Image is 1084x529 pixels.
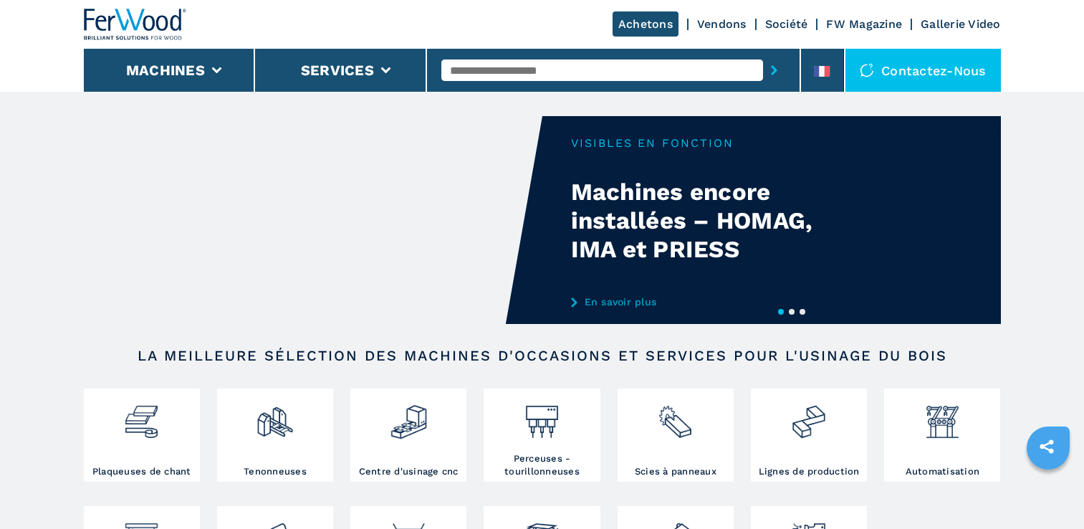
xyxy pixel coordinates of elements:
div: Contactez-nous [845,49,1001,92]
img: foratrici_inseritrici_2.png [523,392,561,441]
h2: LA MEILLEURE SÉLECTION DES MACHINES D'OCCASIONS ET SERVICES POUR L'USINAGE DU BOIS [130,347,955,364]
button: 2 [789,309,795,315]
img: automazione.png [924,392,961,441]
button: 1 [778,309,784,315]
a: Centre d'usinage cnc [350,389,466,482]
a: Scies à panneaux [618,389,734,482]
h3: Scies à panneaux [635,465,716,478]
h3: Centre d'usinage cnc [359,465,459,478]
button: Services [301,62,374,79]
video: Your browser does not support the video tag. [84,116,542,324]
iframe: Chat [1023,464,1073,518]
a: Plaqueuses de chant [84,389,200,482]
button: 3 [800,309,805,315]
img: linee_di_produzione_2.png [790,392,828,441]
img: Ferwood [84,9,187,40]
a: En savoir plus [571,296,852,308]
a: Société [765,17,808,31]
a: sharethis [1029,429,1065,464]
a: FW Magazine [826,17,902,31]
a: Tenonneuses [217,389,333,482]
a: Achetons [613,11,678,37]
img: Contactez-nous [860,63,874,77]
button: submit-button [763,54,785,87]
img: sezionatrici_2.png [656,392,694,441]
a: Perceuses - tourillonneuses [484,389,600,482]
img: bordatrici_1.png [123,392,160,441]
h3: Automatisation [906,465,980,478]
h3: Tenonneuses [244,465,307,478]
img: squadratrici_2.png [256,392,294,441]
img: centro_di_lavoro_cnc_2.png [390,392,428,441]
h3: Lignes de production [759,465,860,478]
button: Machines [126,62,205,79]
a: Gallerie Video [921,17,1001,31]
h3: Plaqueuses de chant [92,465,191,478]
a: Vendons [697,17,747,31]
h3: Perceuses - tourillonneuses [487,452,596,478]
a: Automatisation [884,389,1000,482]
a: Lignes de production [751,389,867,482]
